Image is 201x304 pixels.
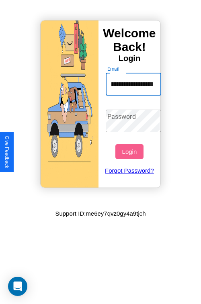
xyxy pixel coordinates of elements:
[41,20,98,188] img: gif
[8,277,27,296] div: Open Intercom Messenger
[115,144,143,159] button: Login
[98,54,160,63] h4: Login
[55,208,146,219] p: Support ID: me6ey7qvz0gy4a9tjch
[98,27,160,54] h3: Welcome Back!
[4,136,10,168] div: Give Feedback
[107,65,120,72] label: Email
[102,159,158,182] a: Forgot Password?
